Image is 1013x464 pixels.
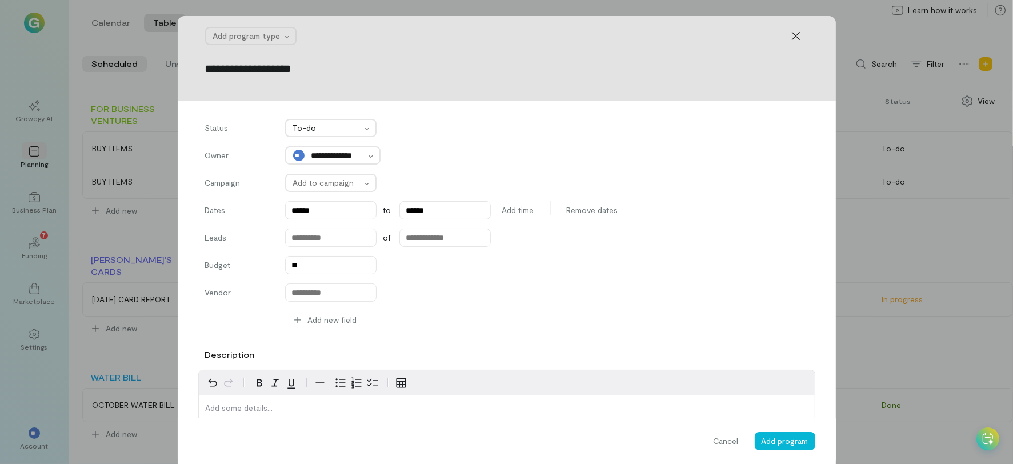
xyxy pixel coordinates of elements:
div: editable markdown [199,395,815,425]
span: Add time [502,205,534,216]
label: Status [205,122,274,137]
button: Bold [251,375,267,391]
label: Owner [205,150,274,165]
span: of [383,232,391,243]
button: Numbered list [349,375,365,391]
button: Bulleted list [333,375,349,391]
label: Vendor [205,287,274,302]
button: Italic [267,375,283,391]
label: Description [205,349,255,361]
span: Add new field [308,314,357,326]
span: Add program [762,436,808,446]
button: Undo Ctrl+Z [205,375,221,391]
label: Dates [205,205,274,216]
label: Leads [205,232,274,247]
button: Underline [283,375,299,391]
label: Campaign [205,177,274,192]
div: toggle group [333,375,381,391]
span: Remove dates [567,205,618,216]
label: Budget [205,259,274,274]
span: to [383,205,391,216]
button: Check list [365,375,381,391]
button: Add program [755,432,815,450]
span: Cancel [714,435,739,447]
